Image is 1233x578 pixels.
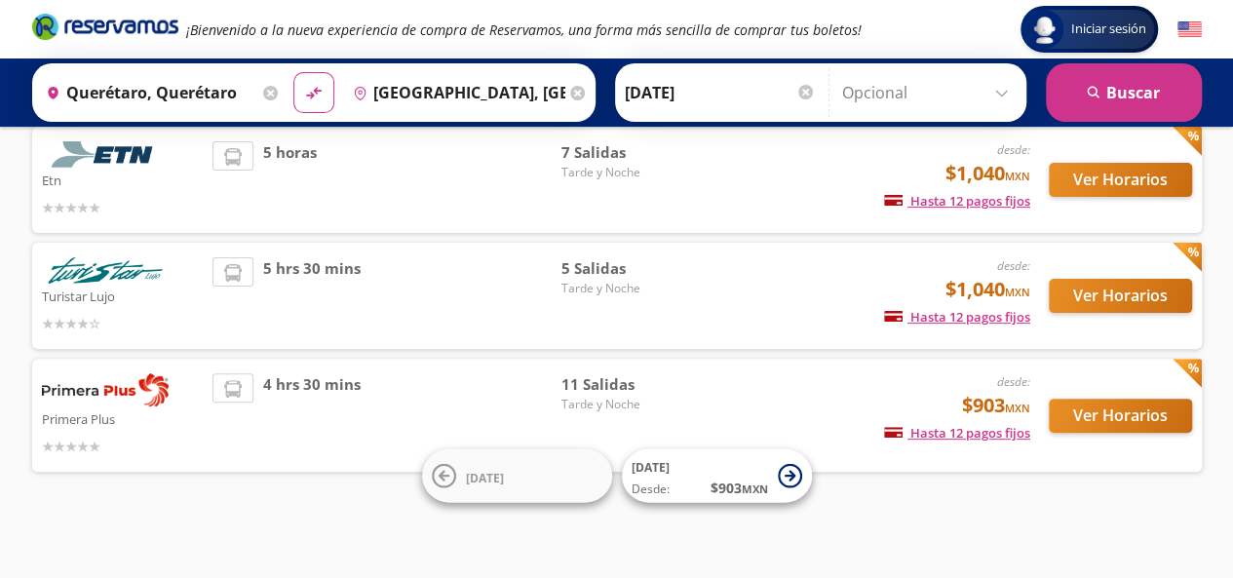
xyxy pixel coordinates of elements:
[42,141,169,168] img: Etn
[42,257,169,284] img: Turistar Lujo
[32,12,178,41] i: Brand Logo
[1049,163,1192,197] button: Ver Horarios
[560,280,697,297] span: Tarde y Noche
[1005,401,1030,415] small: MXN
[38,68,258,117] input: Buscar Origen
[42,168,204,191] p: Etn
[884,192,1030,210] span: Hasta 12 pagos fijos
[1049,279,1192,313] button: Ver Horarios
[842,68,1017,117] input: Opcional
[625,68,816,117] input: Elegir Fecha
[560,164,697,181] span: Tarde y Noche
[622,449,812,503] button: [DATE]Desde:$903MXN
[42,284,204,307] p: Turistar Lujo
[345,68,565,117] input: Buscar Destino
[263,257,361,334] span: 5 hrs 30 mins
[1046,63,1202,122] button: Buscar
[997,141,1030,158] em: desde:
[997,373,1030,390] em: desde:
[1177,18,1202,42] button: English
[632,459,670,476] span: [DATE]
[560,396,697,413] span: Tarde y Noche
[42,373,169,406] img: Primera Plus
[742,482,768,496] small: MXN
[186,20,862,39] em: ¡Bienvenido a la nueva experiencia de compra de Reservamos, una forma más sencilla de comprar tus...
[263,373,361,457] span: 4 hrs 30 mins
[884,424,1030,442] span: Hasta 12 pagos fijos
[560,373,697,396] span: 11 Salidas
[42,406,204,430] p: Primera Plus
[560,257,697,280] span: 5 Salidas
[962,391,1030,420] span: $903
[1005,285,1030,299] small: MXN
[997,257,1030,274] em: desde:
[632,481,670,498] span: Desde:
[1063,19,1154,39] span: Iniciar sesión
[32,12,178,47] a: Brand Logo
[1005,169,1030,183] small: MXN
[884,308,1030,326] span: Hasta 12 pagos fijos
[263,141,317,218] span: 5 horas
[945,159,1030,188] span: $1,040
[466,469,504,485] span: [DATE]
[945,275,1030,304] span: $1,040
[422,449,612,503] button: [DATE]
[1049,399,1192,433] button: Ver Horarios
[711,478,768,498] span: $ 903
[560,141,697,164] span: 7 Salidas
